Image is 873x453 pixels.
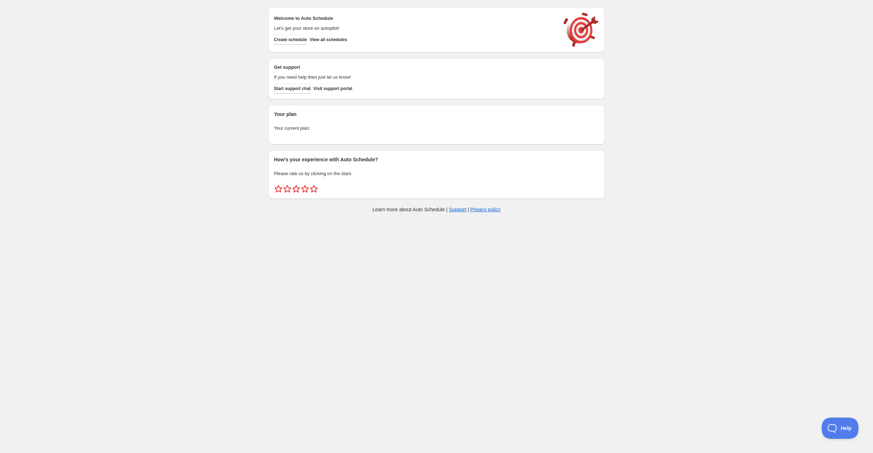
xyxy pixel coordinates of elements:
[274,74,557,81] p: If you need help then just let us know!
[274,156,599,163] h2: How's your experience with Auto Schedule?
[274,35,307,45] button: Create schedule
[274,125,599,132] p: Your current plan:
[274,84,310,94] a: Start support chat
[274,86,310,91] span: Start support chat
[274,64,557,71] h2: Get support
[274,170,599,177] p: Please rate us by clicking on the stars
[274,25,557,32] p: Let's get your store on autopilot!
[449,207,466,212] a: Support
[274,15,557,22] h2: Welcome to Auto Schedule
[313,86,352,91] span: Visit support portal
[274,111,599,118] h2: Your plan
[822,418,859,439] iframe: Toggle Customer Support
[310,37,347,43] span: View all schedules
[310,35,347,45] button: View all schedules
[313,84,352,94] a: Visit support portal
[372,206,501,213] p: Learn more about Auto Schedule | |
[274,37,307,43] span: Create schedule
[470,207,501,212] a: Privacy policy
